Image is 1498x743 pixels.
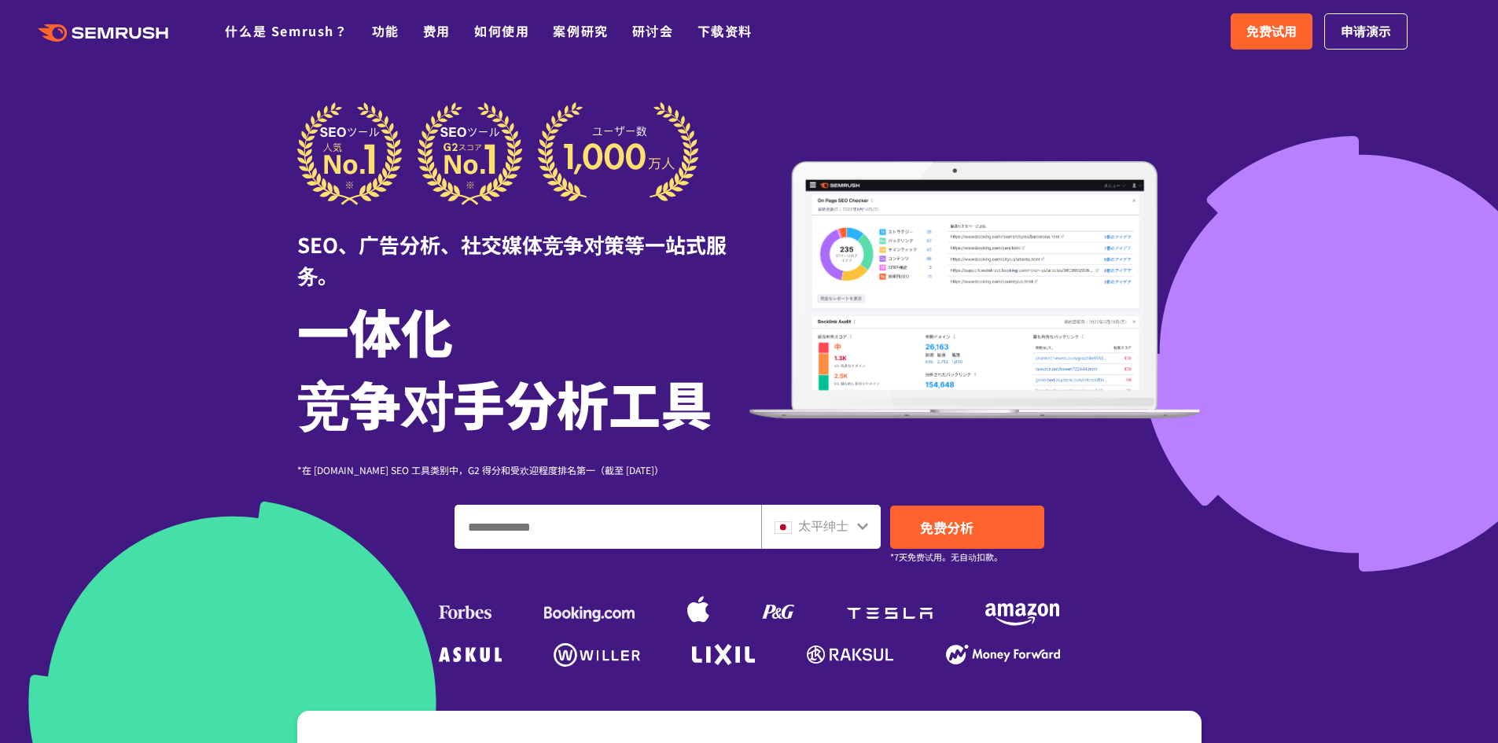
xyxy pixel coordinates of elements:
a: 功能 [372,21,399,40]
a: 下载资料 [697,21,753,40]
font: 免费试用 [1246,21,1297,40]
a: 免费分析 [890,506,1044,549]
a: 什么是 Semrush？ [225,21,348,40]
font: 太平绅士 [798,516,848,535]
font: *7天免费试用。无自动扣款。 [890,550,1003,563]
font: 免费分析 [920,517,974,537]
input: 输入域名、关键字或 URL [455,506,760,548]
a: 费用 [423,21,451,40]
font: *在 [DOMAIN_NAME] SEO 工具类别中，G2 得分和受欢迎程度排名第一（截至 [DATE]） [297,463,664,476]
a: 申请演示 [1324,13,1408,50]
a: 研讨会 [632,21,674,40]
font: 申请演示 [1341,21,1391,40]
font: 竞争对手分析工具 [297,365,712,440]
font: SEO、广告分析、社交媒体竞争对策等一站式服务。 [297,230,727,289]
a: 案例研究 [553,21,608,40]
a: 免费试用 [1231,13,1312,50]
a: 如何使用 [474,21,529,40]
font: 一体化 [297,292,453,368]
